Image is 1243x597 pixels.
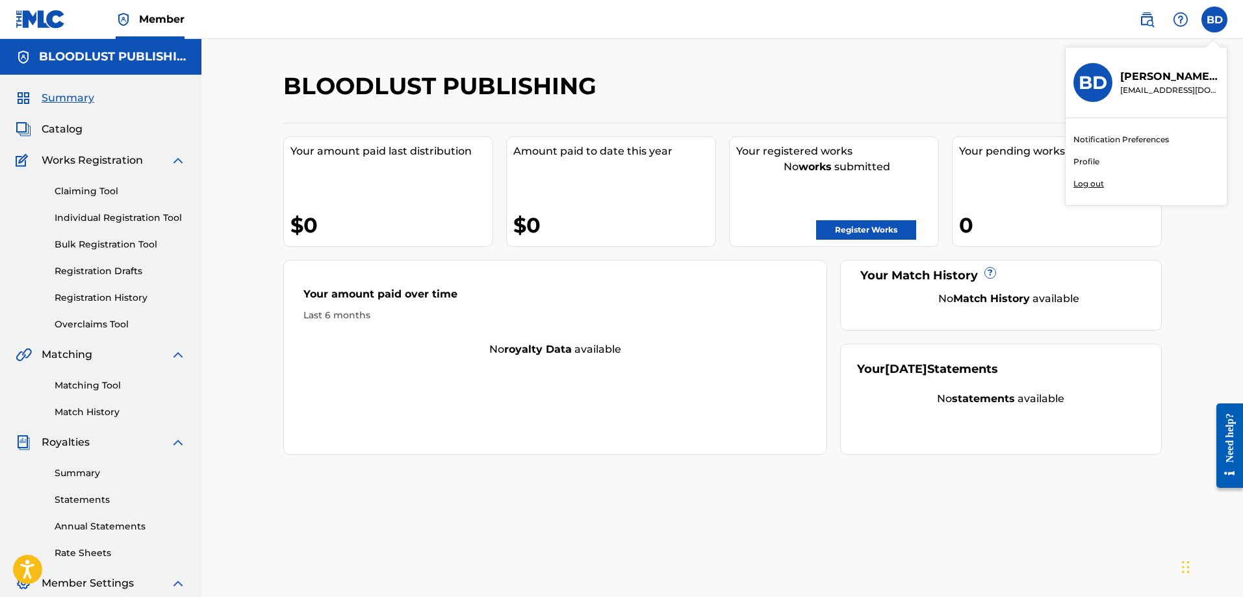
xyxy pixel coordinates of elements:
h2: BLOODLUST PUBLISHING [283,71,603,101]
div: Amount paid to date this year [513,144,715,159]
a: Notification Preferences [1073,134,1169,146]
span: Royalties [42,435,90,450]
span: Member [139,12,185,27]
span: Catalog [42,121,83,137]
img: Matching [16,347,32,362]
div: User Menu [1201,6,1227,32]
div: Help [1168,6,1194,32]
a: Register Works [816,220,916,240]
iframe: Chat Widget [1178,535,1243,597]
p: Brett Ditgen [1120,69,1219,84]
div: Your pending works [959,144,1161,159]
div: Your amount paid over time [303,286,808,309]
a: Rate Sheets [55,546,186,560]
h5: BLOODLUST PUBLISHING [39,49,186,64]
a: Registration History [55,291,186,305]
div: No available [284,342,827,357]
a: Public Search [1134,6,1160,32]
div: Your Statements [857,361,998,378]
img: Royalties [16,435,31,450]
div: No available [873,291,1145,307]
span: Matching [42,347,92,362]
a: Claiming Tool [55,184,186,198]
div: Your amount paid last distribution [290,144,493,159]
a: Match History [55,405,186,419]
a: Annual Statements [55,520,186,533]
h3: BD [1079,71,1107,94]
a: SummarySummary [16,90,94,106]
p: bditgen@hotmail.com [1120,84,1219,96]
img: Works Registration [16,153,32,168]
a: Statements [55,493,186,507]
div: $0 [290,210,493,240]
a: Registration Drafts [55,264,186,278]
a: Profile [1073,156,1099,168]
img: expand [170,153,186,168]
img: help [1173,12,1188,27]
span: ? [985,268,995,278]
iframe: Resource Center [1207,394,1243,498]
span: Summary [42,90,94,106]
a: Bulk Registration Tool [55,238,186,251]
div: Last 6 months [303,309,808,322]
a: Overclaims Tool [55,318,186,331]
p: Log out [1073,178,1104,190]
img: expand [170,576,186,591]
img: expand [170,435,186,450]
a: Individual Registration Tool [55,211,186,225]
div: Your Match History [857,267,1145,285]
div: $0 [513,210,715,240]
img: Member Settings [16,576,31,591]
img: Top Rightsholder [116,12,131,27]
img: MLC Logo [16,10,66,29]
div: Drag [1182,548,1190,587]
img: Summary [16,90,31,106]
img: Accounts [16,49,31,65]
strong: statements [952,392,1015,405]
a: Matching Tool [55,379,186,392]
div: Your registered works [736,144,938,159]
strong: Match History [953,292,1030,305]
img: Catalog [16,121,31,137]
a: Summary [55,466,186,480]
div: 0 [959,210,1161,240]
strong: works [799,160,832,173]
img: expand [170,347,186,362]
span: Member Settings [42,576,134,591]
div: No available [857,391,1145,407]
span: [DATE] [885,362,927,376]
span: Works Registration [42,153,143,168]
img: search [1139,12,1155,27]
strong: royalty data [504,343,572,355]
a: CatalogCatalog [16,121,83,137]
div: No submitted [736,159,938,175]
